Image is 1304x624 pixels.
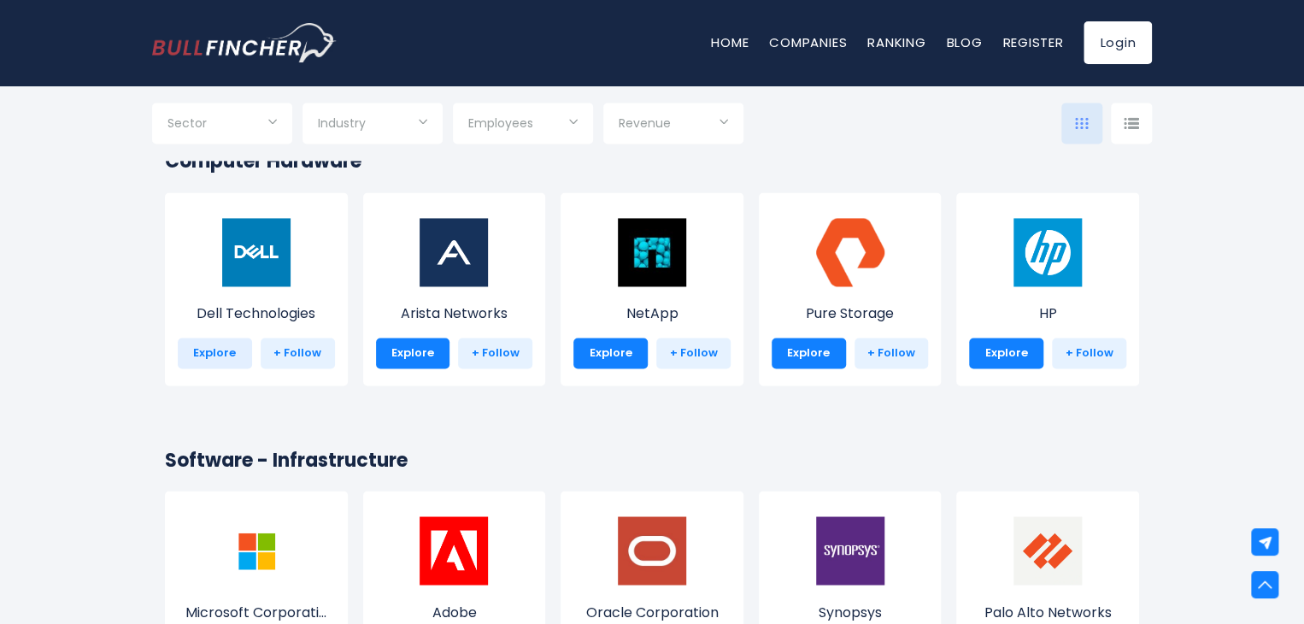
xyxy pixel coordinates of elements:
p: Adobe [376,602,533,622]
h2: Software - Infrastructure [165,445,1139,474]
img: ADBE.png [420,516,488,585]
a: Ranking [867,33,925,51]
p: HP [969,303,1126,324]
a: Arista Networks [376,250,533,324]
img: icon-comp-list-view.svg [1124,117,1139,129]
a: Blog [946,33,982,51]
a: Register [1002,33,1063,51]
a: Synopsys [772,548,929,622]
p: Dell Technologies [178,303,335,324]
p: NetApp [573,303,731,324]
p: Pure Storage [772,303,929,324]
a: Go to homepage [152,23,336,62]
img: SNPS.png [816,516,884,585]
a: + Follow [656,338,731,368]
a: Explore [969,338,1043,368]
span: Sector [167,115,207,131]
img: MSFT.png [222,516,291,585]
img: icon-comp-grid.svg [1075,117,1089,129]
img: Bullfincher logo [152,23,337,62]
p: Microsoft Corporation [178,602,335,622]
a: Explore [772,338,846,368]
p: Synopsys [772,602,929,622]
img: PANW.png [1013,516,1082,585]
input: Selection [468,109,578,140]
img: DELL.png [222,218,291,286]
a: + Follow [855,338,929,368]
input: Selection [318,109,427,140]
a: Adobe [376,548,533,622]
a: Explore [573,338,648,368]
img: PSTG.png [816,218,884,286]
a: + Follow [458,338,532,368]
input: Selection [619,109,728,140]
img: HPQ.png [1013,218,1082,286]
a: + Follow [261,338,335,368]
p: Arista Networks [376,303,533,324]
img: ANET.png [420,218,488,286]
p: Palo Alto Networks [969,602,1126,622]
a: Pure Storage [772,250,929,324]
a: Oracle Corporation [573,548,731,622]
a: Dell Technologies [178,250,335,324]
a: NetApp [573,250,731,324]
img: ORCL.jpeg [618,516,686,585]
a: Explore [178,338,252,368]
a: Explore [376,338,450,368]
img: NTAP.jpeg [618,218,686,286]
a: Microsoft Corporati... [178,548,335,622]
a: Companies [769,33,847,51]
a: Palo Alto Networks [969,548,1126,622]
a: HP [969,250,1126,324]
p: Oracle Corporation [573,602,731,622]
h2: Computer Hardware [165,147,1139,175]
span: Revenue [619,115,671,131]
span: Industry [318,115,366,131]
a: + Follow [1052,338,1126,368]
input: Selection [167,109,277,140]
span: Employees [468,115,533,131]
a: Login [1084,21,1152,64]
a: Home [711,33,749,51]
